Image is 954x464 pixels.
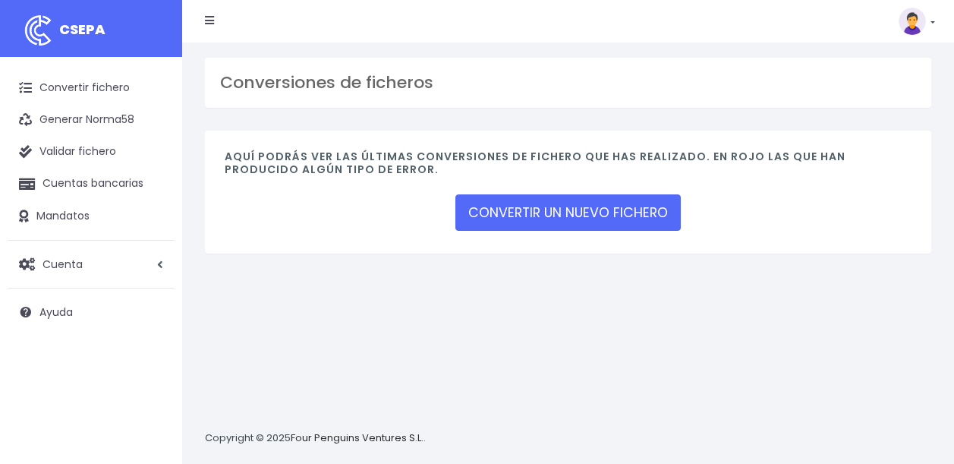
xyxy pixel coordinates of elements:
[8,200,175,232] a: Mandatos
[39,305,73,320] span: Ayuda
[59,20,105,39] span: CSEPA
[8,136,175,168] a: Validar fichero
[8,72,175,104] a: Convertir fichero
[8,248,175,280] a: Cuenta
[899,8,926,35] img: profile
[225,150,911,184] h4: Aquí podrás ver las últimas conversiones de fichero que has realizado. En rojo las que han produc...
[43,256,83,271] span: Cuenta
[220,73,916,93] h3: Conversiones de ficheros
[8,296,175,328] a: Ayuda
[455,194,681,231] a: CONVERTIR UN NUEVO FICHERO
[8,104,175,136] a: Generar Norma58
[8,168,175,200] a: Cuentas bancarias
[291,431,423,445] a: Four Penguins Ventures S.L.
[205,431,426,447] p: Copyright © 2025 .
[19,11,57,49] img: logo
